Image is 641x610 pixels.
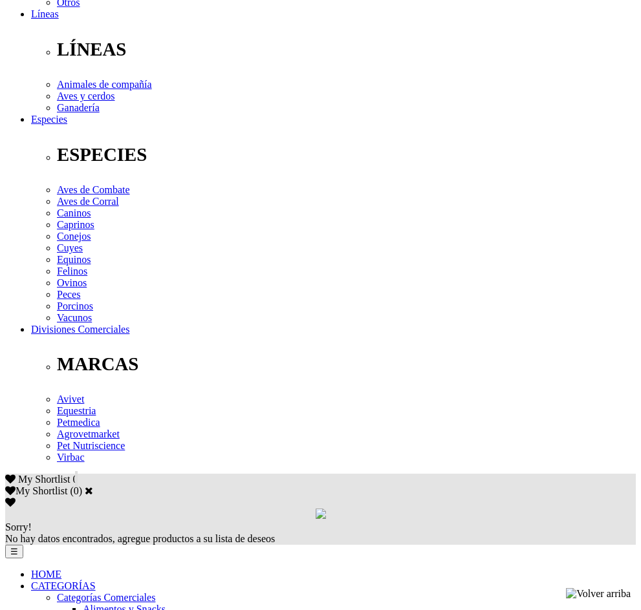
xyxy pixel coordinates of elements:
[57,266,87,277] a: Felinos
[57,79,152,90] a: Animales de compañía
[57,405,96,416] a: Equestria
[31,114,67,125] a: Especies
[57,102,100,113] a: Ganadería
[57,231,91,242] a: Conejos
[6,470,223,604] iframe: Brevo live chat
[316,509,326,519] img: loading.gif
[57,440,125,451] a: Pet Nutriscience
[31,324,129,335] a: Divisiones Comerciales
[57,90,114,101] a: Aves y cerdos
[57,300,93,311] a: Porcinos
[57,144,636,165] p: ESPECIES
[57,196,119,207] a: Aves de Corral
[57,417,100,428] a: Petmedica
[5,521,32,532] span: Sorry!
[5,485,67,496] label: My Shortlist
[57,289,80,300] a: Peces
[31,8,59,19] a: Líneas
[57,277,87,288] a: Ovinos
[57,452,85,463] a: Virbac
[57,394,84,405] a: Avivet
[5,545,23,558] button: ☰
[57,353,636,375] p: MARCAS
[57,39,636,60] p: LÍNEAS
[57,428,120,439] a: Agrovetmarket
[5,521,636,545] div: No hay datos encontrados, agregue productos a su lista de deseos
[57,207,91,218] a: Caninos
[57,219,94,230] a: Caprinos
[566,588,631,600] img: Volver arriba
[57,242,83,253] a: Cuyes
[57,254,91,265] a: Equinos
[57,184,130,195] a: Aves de Combate
[57,312,92,323] a: Vacunos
